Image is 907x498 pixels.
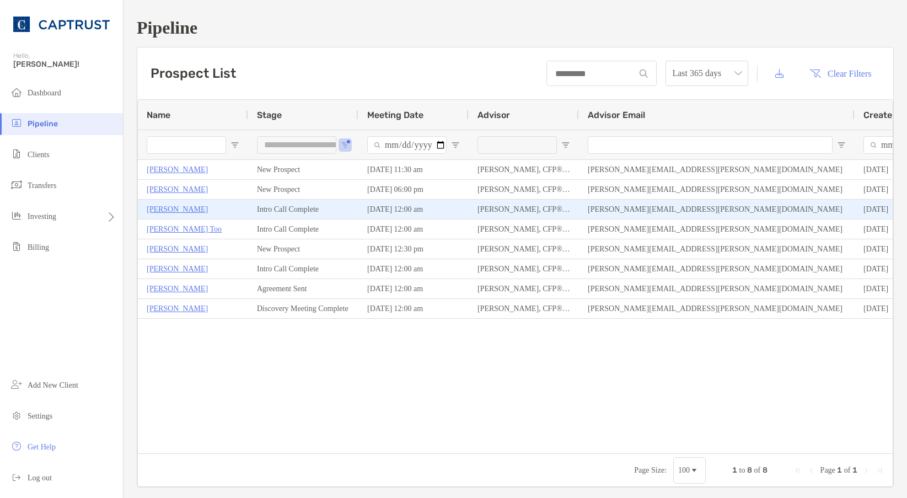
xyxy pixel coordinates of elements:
[862,466,871,475] div: Next Page
[10,116,23,130] img: pipeline icon
[147,202,208,216] a: [PERSON_NAME]
[10,378,23,391] img: add_new_client icon
[579,200,855,219] div: [PERSON_NAME][EMAIL_ADDRESS][PERSON_NAME][DOMAIN_NAME]
[763,465,768,475] span: 8
[579,160,855,179] div: [PERSON_NAME][EMAIL_ADDRESS][PERSON_NAME][DOMAIN_NAME]
[10,147,23,160] img: clients icon
[469,259,579,279] div: [PERSON_NAME], CFP®, CDFA®
[13,60,116,69] span: [PERSON_NAME]!
[469,180,579,199] div: [PERSON_NAME], CFP®, CDFA®
[248,200,358,219] div: Intro Call Complete
[28,151,50,159] span: Clients
[147,136,226,154] input: Name Filter Input
[147,183,208,196] a: [PERSON_NAME]
[739,466,745,474] span: to
[147,110,170,120] span: Name
[747,465,752,475] span: 8
[837,465,842,475] span: 1
[579,279,855,298] div: [PERSON_NAME][EMAIL_ADDRESS][PERSON_NAME][DOMAIN_NAME]
[754,466,760,474] span: of
[579,180,855,199] div: [PERSON_NAME][EMAIL_ADDRESS][PERSON_NAME][DOMAIN_NAME]
[579,239,855,259] div: [PERSON_NAME][EMAIL_ADDRESS][PERSON_NAME][DOMAIN_NAME]
[28,381,78,389] span: Add New Client
[10,470,23,484] img: logout icon
[640,69,648,78] img: input icon
[561,141,570,149] button: Open Filter Menu
[358,259,469,279] div: [DATE] 12:00 am
[13,4,110,44] img: CAPTRUST Logo
[230,141,239,149] button: Open Filter Menu
[807,466,816,475] div: Previous Page
[10,240,23,253] img: billing icon
[248,299,358,318] div: Discovery Meeting Complete
[358,160,469,179] div: [DATE] 11:30 am
[634,466,667,475] div: Page Size:
[147,242,208,256] a: [PERSON_NAME]
[257,110,282,120] span: Stage
[147,262,208,276] a: [PERSON_NAME]
[579,219,855,239] div: [PERSON_NAME][EMAIL_ADDRESS][PERSON_NAME][DOMAIN_NAME]
[469,200,579,219] div: [PERSON_NAME], CFP®, CDFA®
[358,239,469,259] div: [DATE] 12:30 pm
[469,299,579,318] div: [PERSON_NAME], CFP®, CDFA®
[358,180,469,199] div: [DATE] 06:00 pm
[469,160,579,179] div: [PERSON_NAME], CFP®, CDFA®
[147,222,222,236] a: [PERSON_NAME] Too
[820,466,835,474] span: Page
[451,141,460,149] button: Open Filter Menu
[367,110,423,120] span: Meeting Date
[341,141,350,149] button: Open Filter Menu
[248,239,358,259] div: New Prospect
[28,474,52,482] span: Log out
[10,440,23,453] img: get-help icon
[875,466,884,475] div: Last Page
[477,110,510,120] span: Advisor
[248,160,358,179] div: New Prospect
[579,259,855,279] div: [PERSON_NAME][EMAIL_ADDRESS][PERSON_NAME][DOMAIN_NAME]
[28,212,56,221] span: Investing
[137,18,894,38] h1: Pipeline
[28,412,52,420] span: Settings
[28,119,58,128] span: Pipeline
[358,219,469,239] div: [DATE] 12:00 am
[10,209,23,222] img: investing icon
[588,136,833,154] input: Advisor Email Filter Input
[28,443,56,451] span: Get Help
[588,110,645,120] span: Advisor Email
[358,279,469,298] div: [DATE] 12:00 am
[10,409,23,422] img: settings icon
[678,466,690,475] div: 100
[147,282,208,296] a: [PERSON_NAME]
[10,85,23,99] img: dashboard icon
[844,466,851,474] span: of
[469,239,579,259] div: [PERSON_NAME], CFP®, CDFA®
[358,200,469,219] div: [DATE] 12:00 am
[10,178,23,191] img: transfers icon
[367,136,447,154] input: Meeting Date Filter Input
[852,465,857,475] span: 1
[469,279,579,298] div: [PERSON_NAME], CFP®, CDFA®
[801,61,880,85] button: Clear Filters
[732,465,737,475] span: 1
[28,243,49,251] span: Billing
[248,259,358,279] div: Intro Call Complete
[151,66,236,81] h3: Prospect List
[672,61,742,85] span: Last 365 days
[28,181,56,190] span: Transfers
[579,299,855,318] div: [PERSON_NAME][EMAIL_ADDRESS][PERSON_NAME][DOMAIN_NAME]
[147,163,208,176] a: [PERSON_NAME]
[794,466,803,475] div: First Page
[248,279,358,298] div: Agreement Sent
[673,457,706,484] div: Page Size
[147,302,208,315] a: [PERSON_NAME]
[358,299,469,318] div: [DATE] 12:00 am
[469,219,579,239] div: [PERSON_NAME], CFP®, CDFA®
